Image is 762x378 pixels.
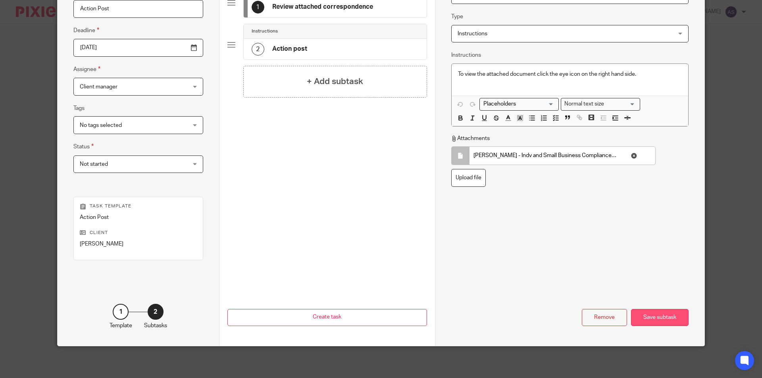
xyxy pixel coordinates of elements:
[73,39,203,57] input: Pick a date
[631,309,689,326] div: Save subtask
[80,123,122,128] span: No tags selected
[479,98,559,110] div: Placeholders
[561,98,640,110] div: Search for option
[481,100,554,108] input: Search for option
[479,98,559,110] div: Search for option
[113,304,129,320] div: 1
[473,152,619,159] span: [PERSON_NAME] - Indv and Small Business Compliance_001.pdf
[73,104,85,112] label: Tags
[80,213,197,221] p: Action Post
[73,26,99,35] label: Deadline
[458,70,682,78] p: To view the attached document click the eye icon on the right hand side.
[272,3,373,11] h4: Review attached correspondence
[80,84,117,90] span: Client manager
[307,75,363,88] h4: + Add subtask
[561,98,640,110] div: Text styles
[73,65,100,74] label: Assignee
[451,134,490,142] p: Attachments
[563,100,606,108] span: Normal text size
[451,51,481,59] label: Instructions
[272,45,307,53] h4: Action post
[227,309,427,326] button: Create task
[458,31,487,36] span: Instructions
[80,230,197,236] p: Client
[252,1,264,13] div: 1
[80,161,108,167] span: Not started
[80,240,197,248] p: [PERSON_NAME]
[148,304,164,320] div: 2
[451,13,463,21] label: Type
[451,169,486,187] label: Upload file
[110,322,132,330] p: Template
[582,309,627,326] div: Remove
[252,28,278,35] h4: Instructions
[144,322,167,330] p: Subtasks
[80,203,197,209] p: Task template
[252,43,264,56] div: 2
[607,100,635,108] input: Search for option
[73,142,94,151] label: Status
